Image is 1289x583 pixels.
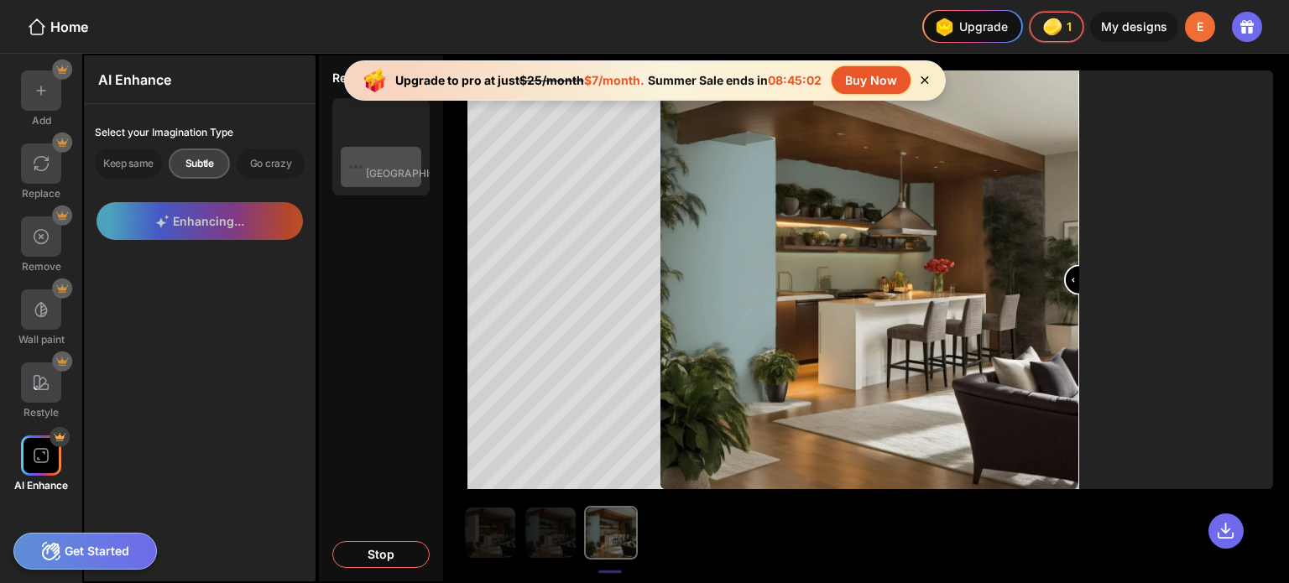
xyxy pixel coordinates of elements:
[22,187,60,200] div: Replace
[395,73,644,87] div: Upgrade to pro at just
[358,64,392,97] img: upgrade-banner-new-year-icon.gif
[931,13,1008,40] div: Upgrade
[13,533,157,570] div: Get Started
[22,260,61,273] div: Remove
[95,148,162,179] div: Keep same
[931,13,958,40] img: upgrade-nav-btn-icon.gif
[319,55,443,85] div: Results
[23,406,59,419] div: Restyle
[27,17,88,37] div: Home
[832,66,911,94] div: Buy Now
[1067,20,1073,34] span: 1
[1090,12,1178,42] div: My designs
[14,479,68,492] div: AI Enhance
[332,541,430,568] div: Stop
[768,73,822,87] span: 08:45:02
[660,70,1079,489] img: After image
[85,56,315,104] div: AI Enhance
[644,73,825,87] div: Summer Sale ends in
[366,154,472,180] div: In [GEOGRAPHIC_DATA]
[32,114,51,127] div: Add
[519,73,584,87] span: $25/month
[1185,12,1215,42] div: E
[18,333,65,346] div: Wall paint
[237,148,305,179] div: Go crazy
[95,126,305,138] div: Select your Imagination Type
[584,73,644,87] span: $7/month.
[169,148,230,179] div: Subtle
